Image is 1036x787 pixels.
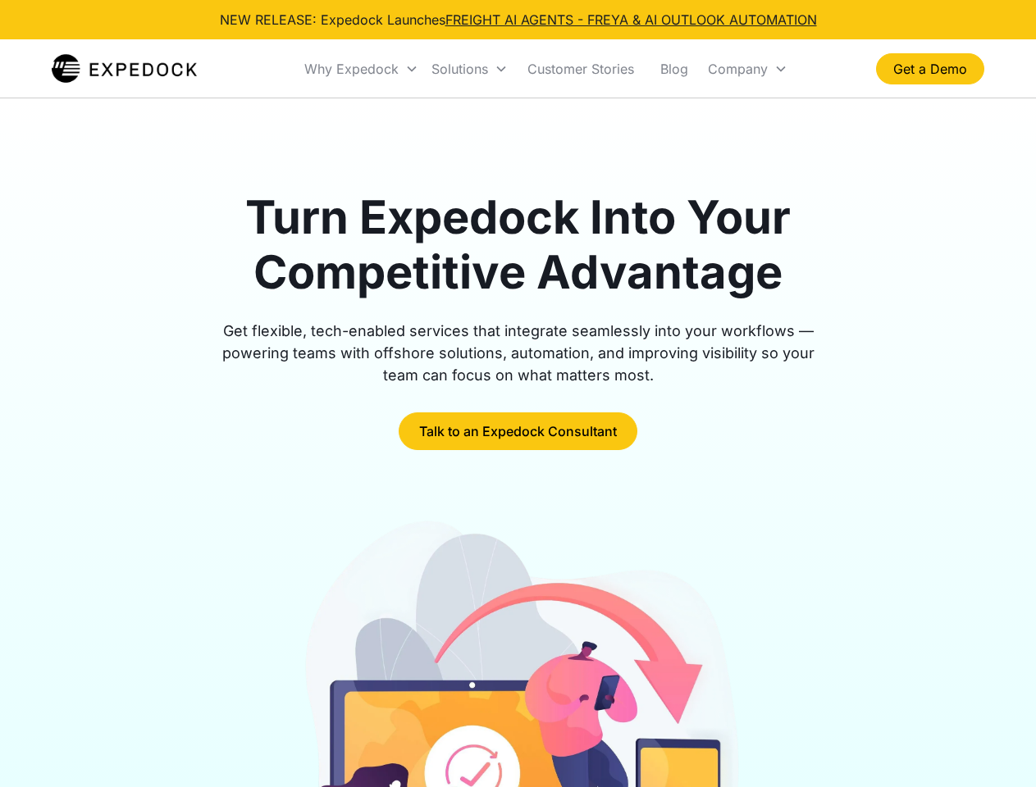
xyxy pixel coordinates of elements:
[445,11,817,28] a: FREIGHT AI AGENTS - FREYA & AI OUTLOOK AUTOMATION
[52,52,197,85] a: home
[514,41,647,97] a: Customer Stories
[304,61,399,77] div: Why Expedock
[708,61,768,77] div: Company
[431,61,488,77] div: Solutions
[203,190,833,300] h1: Turn Expedock Into Your Competitive Advantage
[52,52,197,85] img: Expedock Logo
[954,708,1036,787] iframe: Chat Widget
[298,41,425,97] div: Why Expedock
[701,41,794,97] div: Company
[425,41,514,97] div: Solutions
[203,320,833,386] div: Get flexible, tech-enabled services that integrate seamlessly into your workflows — powering team...
[647,41,701,97] a: Blog
[220,10,817,30] div: NEW RELEASE: Expedock Launches
[399,412,637,450] a: Talk to an Expedock Consultant
[876,53,984,84] a: Get a Demo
